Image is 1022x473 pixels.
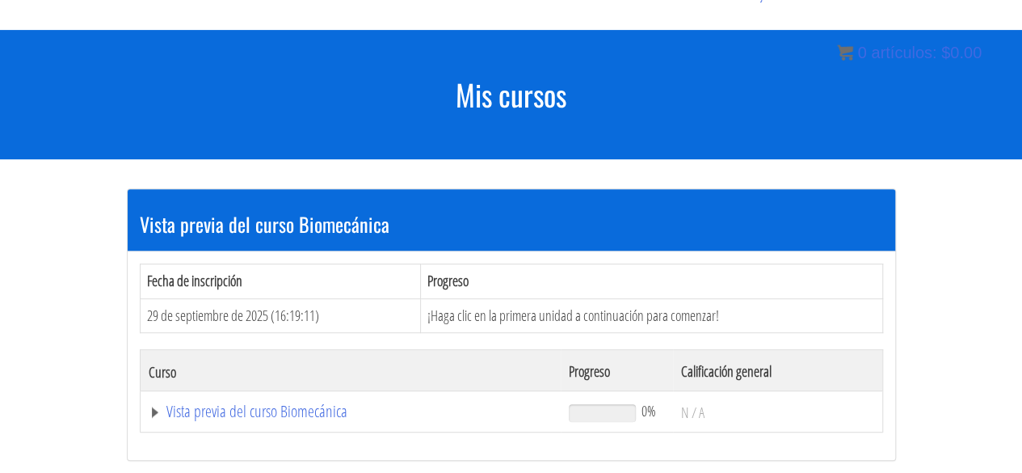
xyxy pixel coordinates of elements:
[147,271,242,290] font: Fecha de inscripción
[569,361,610,381] font: Progreso
[837,44,982,61] a: 0 artículos: $0.00
[147,306,319,325] font: 29 de septiembre de 2025 (16:19:11)
[641,401,656,420] font: 0%
[166,400,347,422] font: Vista previa del curso Biomecánica
[681,403,704,422] font: N / A
[871,44,936,61] font: artículos:
[950,44,982,61] font: 0.00
[858,44,867,61] font: 0
[149,362,176,382] font: Curso
[456,73,566,116] font: Mis cursos
[427,306,719,325] font: ¡Haga clic en la primera unidad a continuación para comenzar!
[837,44,853,61] img: icon11.png
[941,44,950,61] font: $
[140,209,389,239] font: Vista previa del curso Biomecánica
[681,361,772,381] font: Calificación general
[427,271,469,290] font: Progreso
[149,403,553,420] a: Vista previa del curso Biomecánica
